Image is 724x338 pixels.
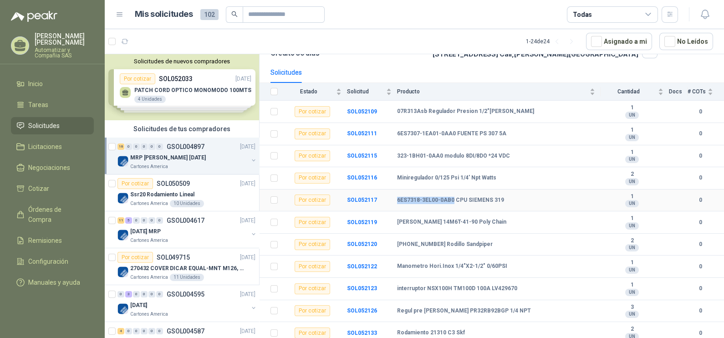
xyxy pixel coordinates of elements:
[283,83,347,101] th: Estado
[433,50,638,58] p: [STREET_ADDRESS] Cali , [PERSON_NAME][GEOGRAPHIC_DATA]
[130,237,168,244] p: Cartones America
[295,173,330,184] div: Por cotizar
[130,301,147,310] p: [DATE]
[231,11,238,17] span: search
[601,259,663,266] b: 1
[347,174,377,181] b: SOL052116
[170,200,204,207] div: 10 Unidades
[125,328,132,334] div: 0
[28,142,62,152] span: Licitaciones
[625,156,639,163] div: UN
[117,143,124,150] div: 16
[130,274,168,281] p: Cartones America
[601,282,663,289] b: 1
[117,230,128,241] img: Company Logo
[625,266,639,274] div: UN
[157,180,190,187] p: SOL050509
[240,216,255,225] p: [DATE]
[397,197,504,204] b: 6ES7318-3EL00-0AB0 CPU SIEMENS 319
[117,328,124,334] div: 4
[28,163,70,173] span: Negociaciones
[125,217,132,224] div: 5
[167,143,204,150] p: GSOL004897
[240,327,255,336] p: [DATE]
[347,153,377,159] b: SOL052115
[688,262,713,271] b: 0
[170,274,204,281] div: 11 Unidades
[659,33,713,50] button: No Leídos
[11,96,94,113] a: Tareas
[625,134,639,141] div: UN
[11,138,94,155] a: Licitaciones
[347,219,377,225] a: SOL052119
[295,150,330,161] div: Por cotizar
[688,284,713,293] b: 0
[35,33,94,46] p: [PERSON_NAME] [PERSON_NAME]
[295,106,330,117] div: Por cotizar
[28,79,43,89] span: Inicio
[117,289,257,318] a: 0 3 0 0 0 0 GSOL004595[DATE] Company Logo[DATE]Cartones America
[130,190,194,199] p: Ssr20 Rodamiento Lineal
[130,264,244,273] p: 270432 COVER DICAR EQUAL-MNT M126, 5486
[133,328,140,334] div: 0
[105,174,259,211] a: Por cotizarSOL050509[DATE] Company LogoSsr20 Rodamiento LinealCartones America10 Unidades
[133,217,140,224] div: 0
[397,263,507,270] b: Manometro Hori.Inox 1/4"X2-1/2" 0/60PSI
[11,11,57,22] img: Logo peakr
[601,83,669,101] th: Cantidad
[108,58,255,65] button: Solicitudes de nuevos compradores
[347,263,377,270] a: SOL052122
[28,184,49,194] span: Cotizar
[28,277,80,287] span: Manuales y ayuda
[240,179,255,188] p: [DATE]
[601,215,663,222] b: 1
[397,241,493,248] b: [PHONE_NUMBER] Rodillo Sandpiper
[295,261,330,272] div: Por cotizar
[28,121,60,131] span: Solicitudes
[117,266,128,277] img: Company Logo
[397,307,531,315] b: Regul pre [PERSON_NAME] PR32RB92BGP 1/4 NPT
[117,178,153,189] div: Por cotizar
[397,88,588,95] span: Producto
[240,253,255,262] p: [DATE]
[688,240,713,249] b: 0
[625,311,639,318] div: UN
[347,241,377,247] a: SOL052120
[125,291,132,297] div: 3
[625,112,639,119] div: UN
[397,83,601,101] th: Producto
[105,248,259,285] a: Por cotizarSOL049715[DATE] Company Logo270432 COVER DICAR EQUAL-MNT M126, 5486Cartones America11 ...
[688,329,713,338] b: 0
[117,291,124,297] div: 0
[688,88,706,95] span: # COTs
[240,290,255,299] p: [DATE]
[167,217,204,224] p: GSOL004617
[397,130,506,138] b: 6ES7307-1EA01-0AA0 FUENTE PS 307 5A
[295,195,330,205] div: Por cotizar
[688,129,713,138] b: 0
[133,291,140,297] div: 0
[141,143,148,150] div: 0
[397,219,506,226] b: [PERSON_NAME] 14M6T-41-90 Poly Chain
[601,237,663,245] b: 2
[397,285,517,292] b: interruptor NSX100H TM100D 100A LV429670
[347,130,377,137] b: SOL052111
[347,108,377,115] a: SOL052109
[625,244,639,251] div: UN
[28,236,62,246] span: Remisiones
[283,88,334,95] span: Estado
[130,227,161,236] p: [DATE] MRP
[270,67,302,77] div: Solicitudes
[625,289,639,296] div: UN
[347,83,397,101] th: Solicitud
[526,34,579,49] div: 1 - 24 de 24
[347,307,377,314] b: SOL052126
[688,83,724,101] th: # COTs
[141,217,148,224] div: 0
[347,88,384,95] span: Solicitud
[347,285,377,292] a: SOL052123
[240,143,255,151] p: [DATE]
[601,326,663,333] b: 2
